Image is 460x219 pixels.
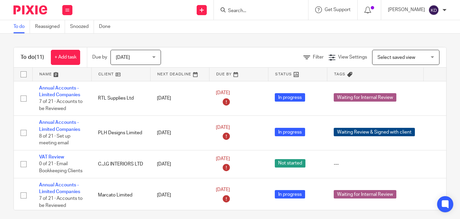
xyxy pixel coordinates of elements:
p: Due by [92,54,107,61]
span: [DATE] [216,156,230,161]
span: Tags [334,72,346,76]
span: View Settings [338,55,367,60]
a: Annual Accounts - Limited Companies [39,86,80,97]
span: Select saved view [377,55,415,60]
p: [PERSON_NAME] [388,6,425,13]
td: [DATE] [150,81,209,116]
a: Annual Accounts - Limited Companies [39,183,80,194]
td: Marcato Limited [91,178,150,213]
span: In progress [275,128,305,136]
span: 0 of 21 · Email Bookkeeping Clients [39,162,83,174]
span: [DATE] [216,90,230,95]
span: [DATE] [116,55,130,60]
a: Snoozed [70,20,94,33]
span: In progress [275,190,305,198]
h1: To do [21,54,44,61]
td: [DATE] [150,178,209,213]
span: In progress [275,93,305,102]
td: PLH Designs Limited [91,116,150,150]
a: To do [13,20,30,33]
span: Waiting for Internal Review [334,190,396,198]
a: Annual Accounts - Limited Companies [39,120,80,132]
span: 7 of 21 · Accounts to be Reviewed [39,196,83,208]
img: Pixie [13,5,47,14]
td: [DATE] [150,116,209,150]
span: 8 of 21 · Set up meeting email [39,134,70,146]
a: VAT Review [39,155,64,159]
a: Done [99,20,116,33]
span: Get Support [325,7,351,12]
span: Waiting for Internal Review [334,93,396,102]
a: + Add task [51,50,80,65]
input: Search [227,8,288,14]
span: [DATE] [216,187,230,192]
span: (11) [35,54,44,60]
span: Not started [275,159,305,168]
img: svg%3E [428,5,439,15]
span: Filter [313,55,324,60]
span: 7 of 21 · Accounts to be Reviewed [39,99,83,111]
span: [DATE] [216,125,230,130]
div: --- [334,161,417,168]
td: C.J.G INTERIORS LTD [91,150,150,178]
td: [DATE] [150,150,209,178]
span: Waiting Review & Signed with client [334,128,415,136]
td: RTL Supplies Ltd [91,81,150,116]
a: Reassigned [35,20,65,33]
